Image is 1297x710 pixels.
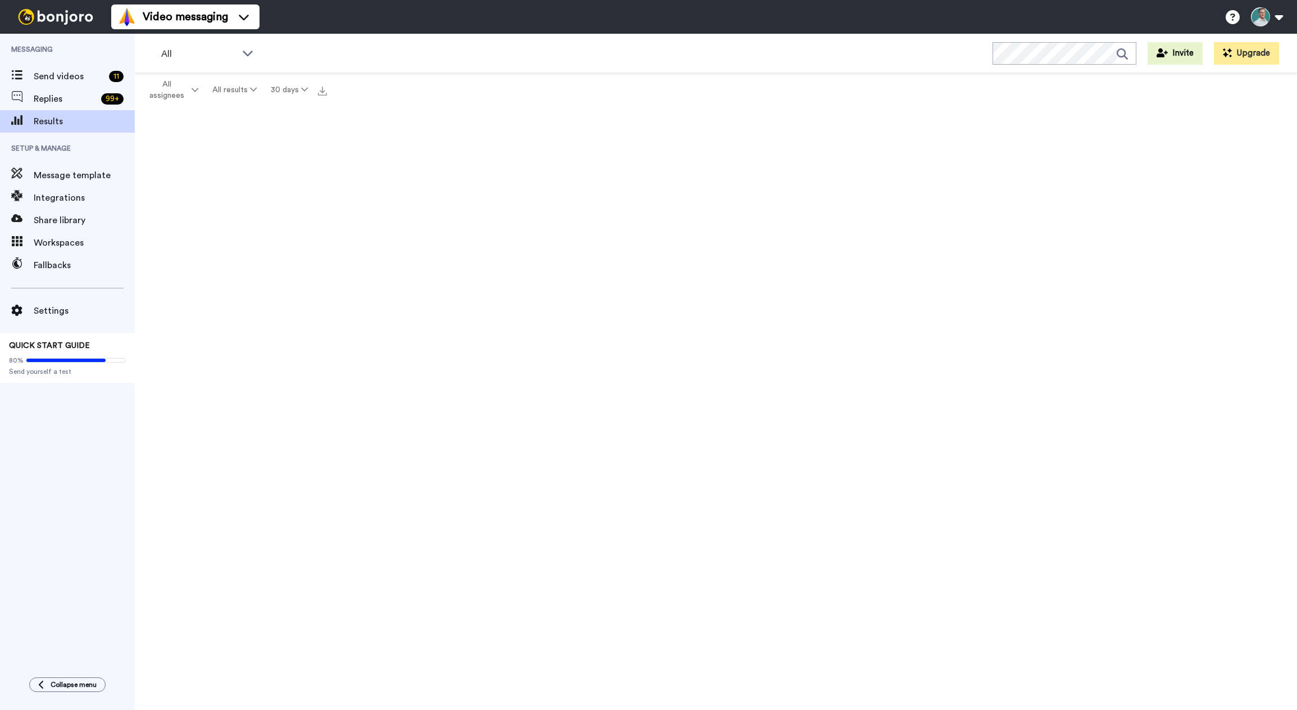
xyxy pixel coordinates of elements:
[9,356,24,365] span: 80%
[34,169,135,182] span: Message template
[161,47,236,61] span: All
[34,191,135,205] span: Integrations
[315,82,330,98] button: Export all results that match these filters now.
[34,115,135,128] span: Results
[144,79,189,101] span: All assignees
[34,70,104,83] span: Send videos
[263,80,315,100] button: 30 days
[34,259,135,272] span: Fallbacks
[1148,42,1203,65] button: Invite
[318,87,327,96] img: export.svg
[1214,42,1279,65] button: Upgrade
[118,8,136,26] img: vm-color.svg
[206,80,264,100] button: All results
[9,342,90,350] span: QUICK START GUIDE
[34,304,135,318] span: Settings
[101,93,124,105] div: 99 +
[13,9,98,25] img: bj-logo-header-white.svg
[9,367,126,376] span: Send yourself a test
[29,677,106,692] button: Collapse menu
[51,680,97,689] span: Collapse menu
[143,9,228,25] span: Video messaging
[34,92,97,106] span: Replies
[34,236,135,250] span: Workspaces
[34,214,135,227] span: Share library
[109,71,124,82] div: 11
[137,74,206,106] button: All assignees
